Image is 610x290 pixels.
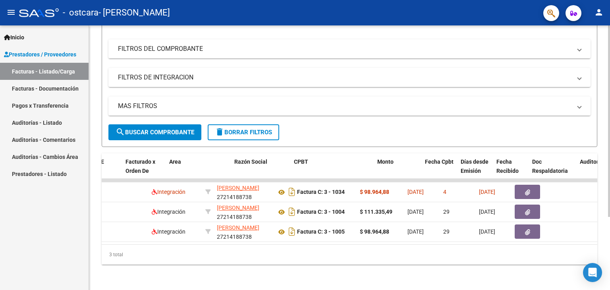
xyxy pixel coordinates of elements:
span: Razón Social [234,159,267,165]
strong: $ 98.964,88 [360,189,389,195]
span: Borrar Filtros [215,129,272,136]
i: Descargar documento [287,205,297,218]
span: [DATE] [407,228,424,235]
span: Integración [152,209,185,215]
span: [DATE] [407,209,424,215]
span: 4 [443,189,446,195]
datatable-header-cell: Fecha Recibido [493,153,529,188]
span: 29 [443,209,450,215]
datatable-header-cell: Fecha Cpbt [422,153,457,188]
strong: Factura C: 3 - 1034 [297,189,345,195]
span: [PERSON_NAME] [217,205,259,211]
div: 27214188738 [217,203,270,220]
i: Descargar documento [287,186,297,198]
mat-icon: menu [6,8,16,17]
span: Fecha Recibido [496,159,519,174]
div: Open Intercom Messenger [583,263,602,282]
span: Integración [152,228,185,235]
span: - ostcara [63,4,98,21]
span: [DATE] [479,189,495,195]
span: [PERSON_NAME] [217,185,259,191]
span: Fecha Cpbt [425,159,454,165]
mat-panel-title: MAS FILTROS [118,102,571,110]
span: Doc Respaldatoria [532,159,568,174]
span: Prestadores / Proveedores [4,50,76,59]
span: - [PERSON_NAME] [98,4,170,21]
datatable-header-cell: Razón Social [231,153,291,188]
button: Buscar Comprobante [108,124,201,140]
mat-panel-title: FILTROS DEL COMPROBANTE [118,44,571,53]
strong: $ 111.335,49 [360,209,392,215]
mat-icon: delete [215,127,224,137]
mat-expansion-panel-header: FILTROS DEL COMPROBANTE [108,39,591,58]
strong: Factura C: 3 - 1004 [297,209,345,215]
span: CPBT [294,159,308,165]
mat-expansion-panel-header: FILTROS DE INTEGRACION [108,68,591,87]
datatable-header-cell: Monto [374,153,422,188]
span: 29 [443,228,450,235]
span: Inicio [4,33,24,42]
span: Area [169,159,181,165]
datatable-header-cell: CPBT [291,153,374,188]
datatable-header-cell: Area [166,153,220,188]
datatable-header-cell: Doc Respaldatoria [529,153,577,188]
span: [DATE] [407,189,424,195]
div: 27214188738 [217,223,270,240]
span: Integración [152,189,185,195]
datatable-header-cell: CAE [91,153,122,188]
strong: $ 98.964,88 [360,228,389,235]
div: 3 total [102,245,597,265]
mat-icon: person [594,8,604,17]
span: [DATE] [479,228,495,235]
strong: Factura C: 3 - 1005 [297,229,345,235]
datatable-header-cell: Facturado x Orden De [122,153,166,188]
mat-expansion-panel-header: MAS FILTROS [108,97,591,116]
span: [PERSON_NAME] [217,224,259,231]
div: 27214188738 [217,184,270,200]
span: Días desde Emisión [461,159,488,174]
span: Auditoria [580,159,603,165]
span: CAE [94,159,104,165]
mat-panel-title: FILTROS DE INTEGRACION [118,73,571,82]
i: Descargar documento [287,225,297,238]
span: [DATE] [479,209,495,215]
datatable-header-cell: Días desde Emisión [457,153,493,188]
span: Buscar Comprobante [116,129,194,136]
span: Facturado x Orden De [125,159,155,174]
mat-icon: search [116,127,125,137]
span: Monto [377,159,394,165]
button: Borrar Filtros [208,124,279,140]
